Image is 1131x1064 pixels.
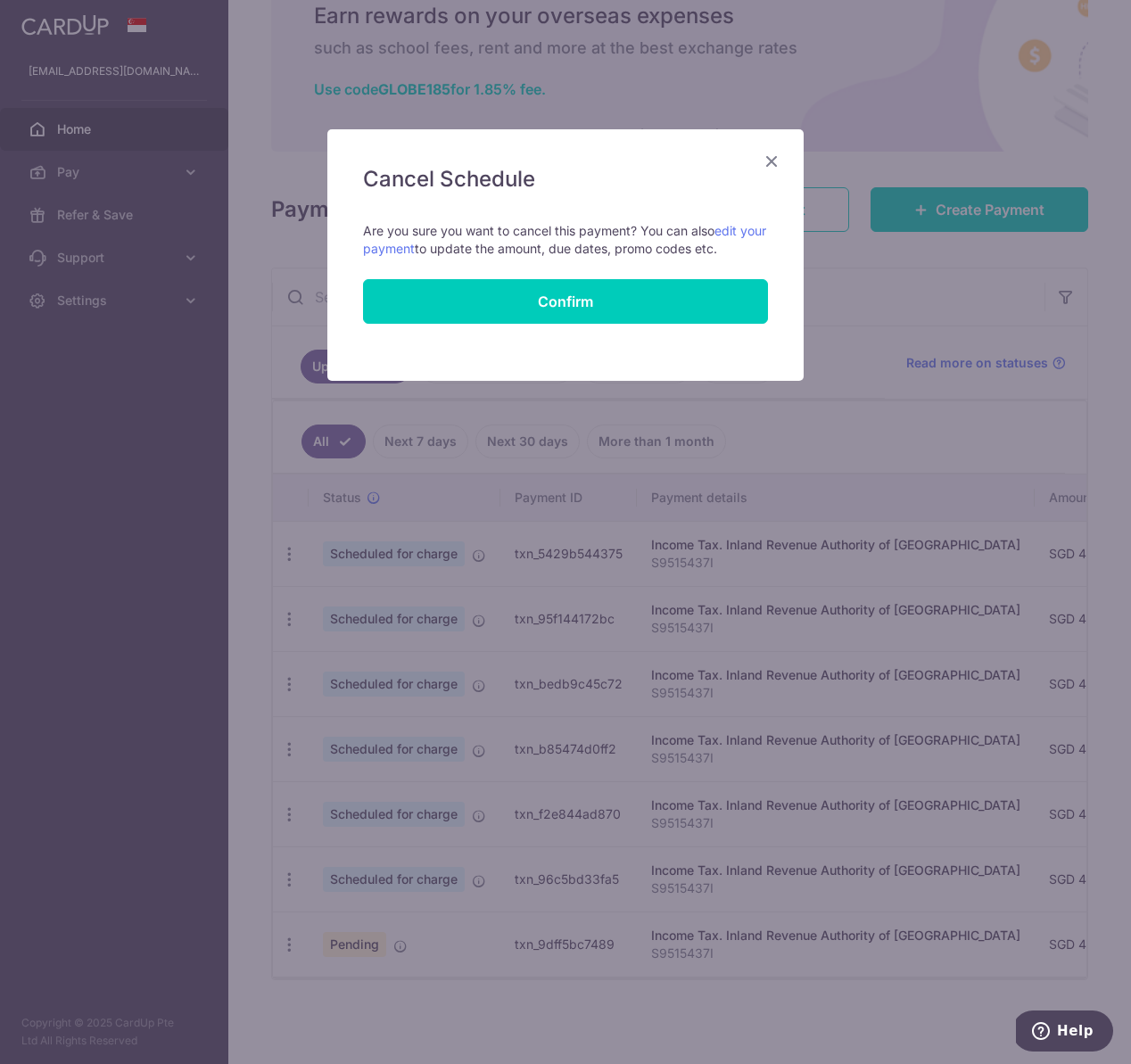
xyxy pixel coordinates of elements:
button: Close [761,151,782,172]
h5: Cancel Schedule [363,165,768,194]
iframe: Opens a widget where you can find more information [1016,1010,1113,1055]
p: Are you sure you want to cancel this payment? You can also to update the amount, due dates, promo... [363,222,768,258]
button: Confirm [363,279,768,324]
